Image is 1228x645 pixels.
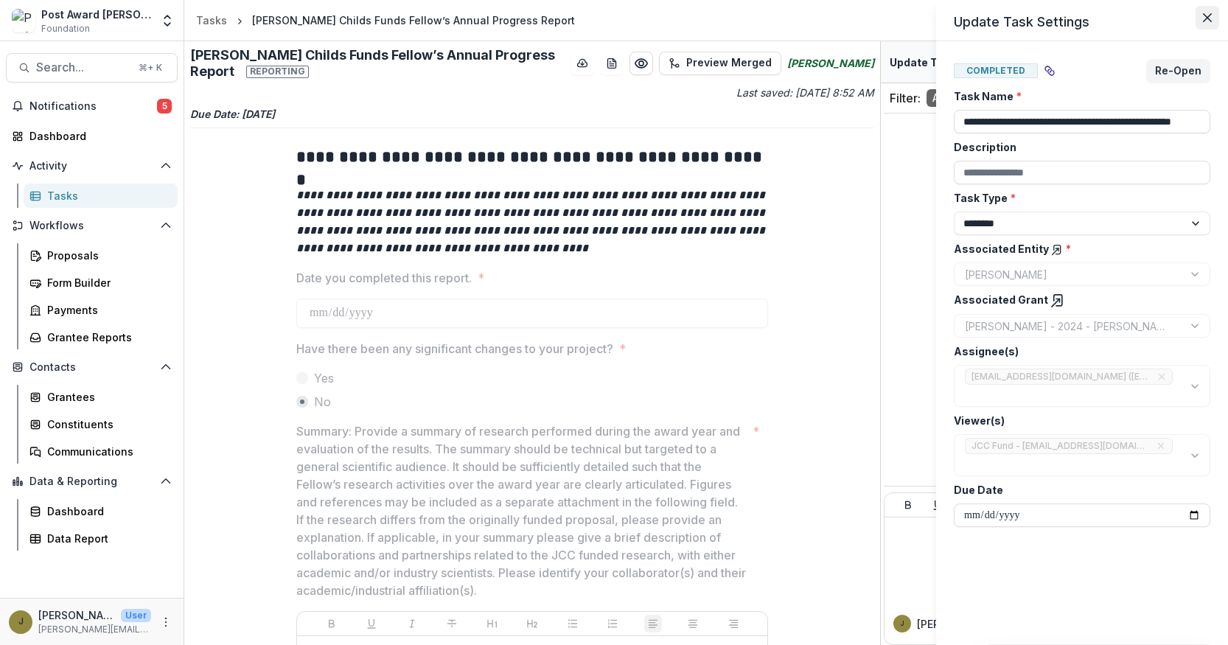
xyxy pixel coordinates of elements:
label: Due Date [954,482,1201,498]
span: Completed [954,63,1038,78]
button: Close [1196,6,1219,29]
label: Task Name [954,88,1201,104]
label: Task Type [954,190,1201,206]
label: Assignee(s) [954,344,1201,359]
label: Viewer(s) [954,413,1201,428]
label: Description [954,139,1201,155]
button: View dependent tasks [1038,59,1061,83]
button: Re-Open [1146,59,1210,83]
label: Associated Entity [954,241,1201,257]
label: Associated Grant [954,292,1201,308]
